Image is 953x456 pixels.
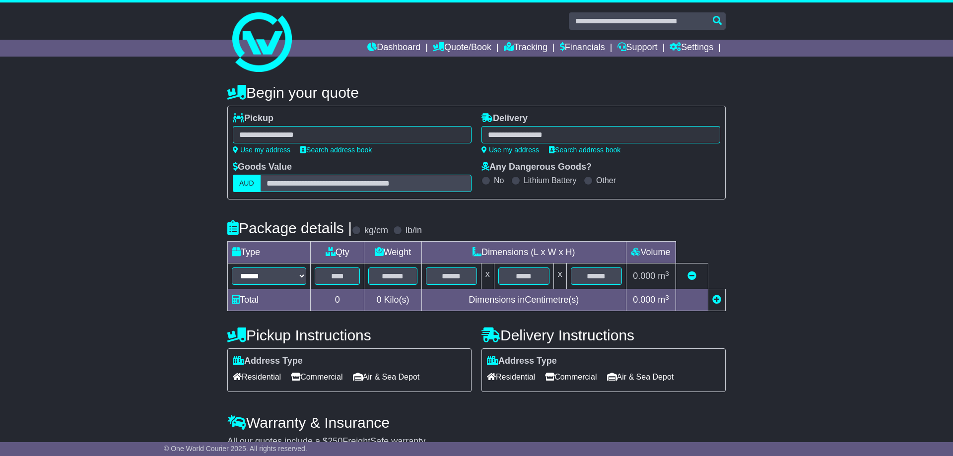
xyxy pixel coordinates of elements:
label: Address Type [233,356,303,367]
a: Remove this item [687,271,696,281]
td: Kilo(s) [364,289,421,311]
label: Lithium Battery [524,176,577,185]
label: Other [596,176,616,185]
a: Settings [670,40,713,57]
span: m [658,295,669,305]
label: Delivery [481,113,528,124]
label: Address Type [487,356,557,367]
span: 0.000 [633,271,655,281]
span: Commercial [545,369,597,385]
td: Volume [626,242,676,263]
h4: Package details | [227,220,352,236]
span: 250 [328,436,342,446]
label: Goods Value [233,162,292,173]
td: Qty [311,242,364,263]
span: Residential [487,369,535,385]
a: Dashboard [367,40,420,57]
label: kg/cm [364,225,388,236]
a: Use my address [481,146,539,154]
span: 0 [376,295,381,305]
sup: 3 [665,294,669,301]
span: Commercial [291,369,342,385]
td: x [553,263,566,289]
label: Pickup [233,113,273,124]
a: Support [617,40,658,57]
td: 0 [311,289,364,311]
h4: Delivery Instructions [481,327,726,343]
a: Search address book [300,146,372,154]
a: Tracking [504,40,547,57]
span: Residential [233,369,281,385]
span: 0.000 [633,295,655,305]
sup: 3 [665,270,669,277]
td: Dimensions in Centimetre(s) [421,289,626,311]
div: All our quotes include a $ FreightSafe warranty. [227,436,726,447]
td: Total [228,289,311,311]
span: © One World Courier 2025. All rights reserved. [164,445,307,453]
span: Air & Sea Depot [607,369,674,385]
td: Weight [364,242,421,263]
td: Type [228,242,311,263]
label: No [494,176,504,185]
span: Air & Sea Depot [353,369,420,385]
h4: Pickup Instructions [227,327,472,343]
label: Any Dangerous Goods? [481,162,592,173]
label: lb/in [406,225,422,236]
a: Use my address [233,146,290,154]
h4: Begin your quote [227,84,726,101]
a: Financials [560,40,605,57]
span: m [658,271,669,281]
h4: Warranty & Insurance [227,414,726,431]
td: x [481,263,494,289]
label: AUD [233,175,261,192]
a: Quote/Book [433,40,491,57]
a: Add new item [712,295,721,305]
a: Search address book [549,146,620,154]
td: Dimensions (L x W x H) [421,242,626,263]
